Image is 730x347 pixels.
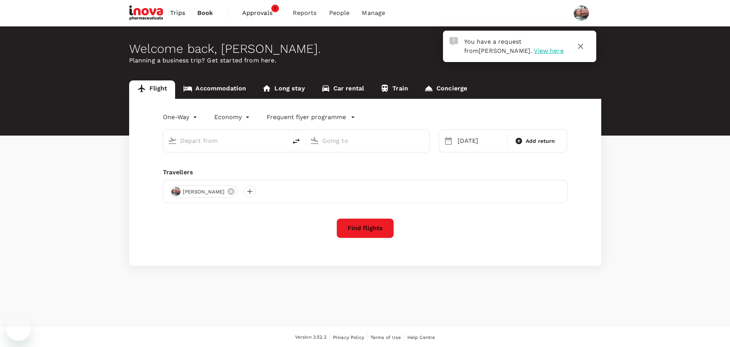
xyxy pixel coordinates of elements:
[464,38,532,54] span: You have a request from .
[254,80,313,99] a: Long stay
[242,8,281,18] span: Approvals
[371,333,401,342] a: Terms of Use
[454,133,506,149] div: [DATE]
[175,80,254,99] a: Accommodation
[407,335,435,340] span: Help Centre
[362,8,385,18] span: Manage
[129,42,601,56] div: Welcome back , [PERSON_NAME] .
[416,80,475,99] a: Concierge
[574,5,589,21] img: Paul Smith
[371,335,401,340] span: Terms of Use
[178,188,230,196] span: [PERSON_NAME]
[449,37,458,46] img: Approval Request
[526,137,555,145] span: Add return
[214,111,251,123] div: Economy
[267,113,355,122] button: Frequent flyer programme
[322,135,413,147] input: Going to
[424,140,425,141] button: Open
[372,80,416,99] a: Train
[169,185,238,198] div: [PERSON_NAME]
[293,8,317,18] span: Reports
[295,334,326,341] span: Version 3.52.2
[129,80,176,99] a: Flight
[267,113,346,122] p: Frequent flyer programme
[329,8,350,18] span: People
[129,56,601,65] p: Planning a business trip? Get started from here.
[180,135,271,147] input: Depart from
[129,5,164,21] img: iNova Pharmaceuticals
[407,333,435,342] a: Help Centre
[287,132,305,151] button: delete
[170,8,185,18] span: Trips
[282,140,283,141] button: Open
[6,316,31,341] iframe: Button to launch messaging window
[163,168,568,177] div: Travellers
[534,47,563,54] span: View here
[333,333,364,342] a: Privacy Policy
[333,335,364,340] span: Privacy Policy
[479,47,530,54] span: [PERSON_NAME]
[313,80,372,99] a: Car rental
[163,111,199,123] div: One-Way
[197,8,213,18] span: Book
[336,218,394,238] button: Find flights
[171,187,180,196] img: avatar-679729af9386b.jpeg
[271,5,279,12] span: 1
